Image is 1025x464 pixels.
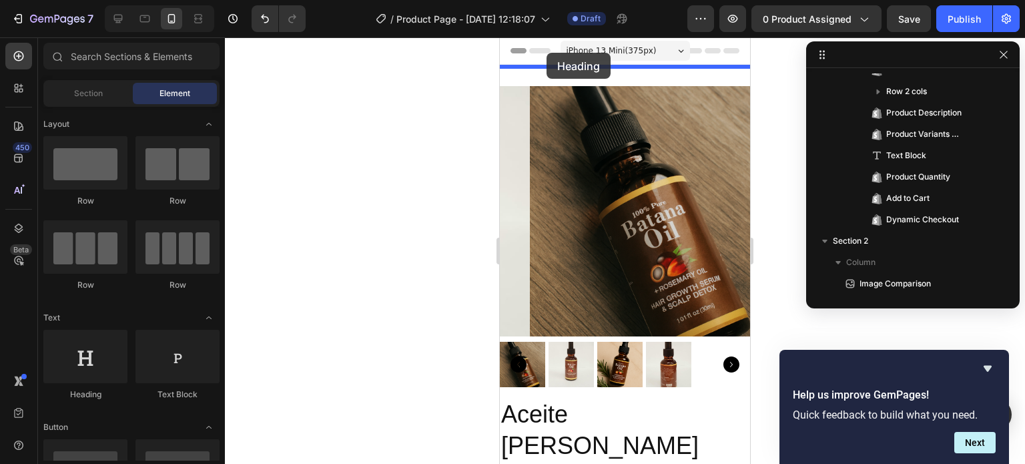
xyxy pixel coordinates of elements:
[793,361,996,453] div: Help us improve GemPages!
[43,279,127,291] div: Row
[198,113,220,135] span: Toggle open
[396,12,535,26] span: Product Page - [DATE] 12:18:07
[500,37,750,464] iframe: Design area
[43,43,220,69] input: Search Sections & Elements
[833,234,868,248] span: Section 2
[581,13,601,25] span: Draft
[886,213,959,226] span: Dynamic Checkout
[159,87,190,99] span: Element
[936,5,992,32] button: Publish
[13,142,32,153] div: 450
[954,432,996,453] button: Next question
[198,417,220,438] span: Toggle open
[198,307,220,328] span: Toggle open
[87,11,93,27] p: 7
[763,12,851,26] span: 0 product assigned
[898,13,920,25] span: Save
[887,5,931,32] button: Save
[135,389,220,401] div: Text Block
[886,192,930,205] span: Add to Cart
[886,149,926,162] span: Text Block
[886,128,964,141] span: Product Variants & Swatches
[252,5,306,32] div: Undo/Redo
[886,106,962,120] span: Product Description
[10,244,32,255] div: Beta
[5,5,99,32] button: 7
[43,421,68,433] span: Button
[135,279,220,291] div: Row
[135,195,220,207] div: Row
[980,361,996,377] button: Hide survey
[886,170,950,184] span: Product Quantity
[886,85,927,98] span: Row 2 cols
[43,312,60,324] span: Text
[751,5,882,32] button: 0 product assigned
[948,12,981,26] div: Publish
[793,409,996,421] p: Quick feedback to build what you need.
[793,387,996,403] h2: Help us improve GemPages!
[43,195,127,207] div: Row
[390,12,394,26] span: /
[43,389,127,401] div: Heading
[846,256,876,269] span: Column
[860,277,931,290] span: Image Comparison
[74,87,103,99] span: Section
[43,118,69,130] span: Layout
